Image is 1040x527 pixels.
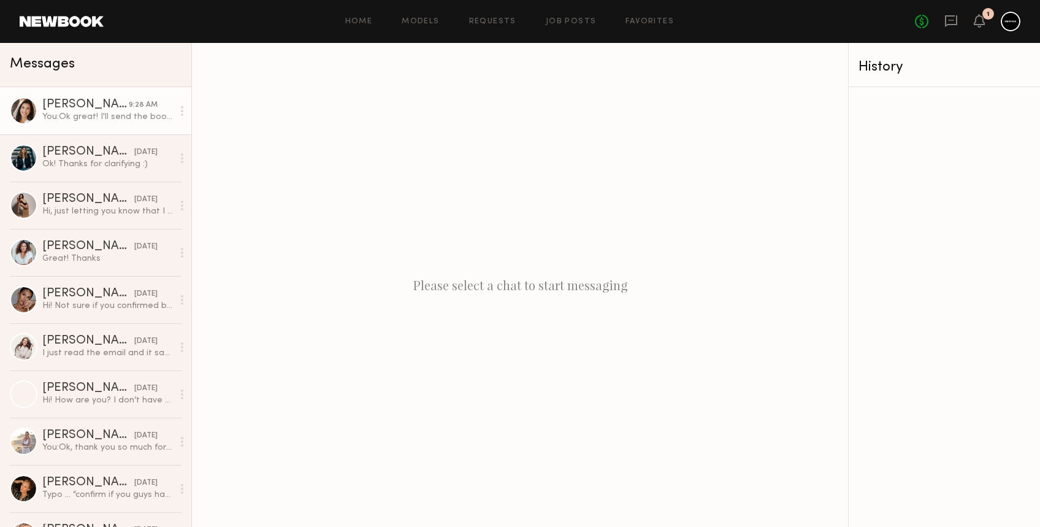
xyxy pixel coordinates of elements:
[42,382,134,394] div: [PERSON_NAME]
[42,240,134,253] div: [PERSON_NAME]
[42,99,129,111] div: [PERSON_NAME]
[42,442,173,453] div: You: Ok, thank you so much for the reply! :)
[134,477,158,489] div: [DATE]
[10,57,75,71] span: Messages
[42,429,134,442] div: [PERSON_NAME]
[42,206,173,217] div: Hi, just letting you know that I sent over the Hair selfie and intro video. Thank you so much for...
[42,489,173,501] div: Typo … “confirm if you guys have booked”.
[625,18,674,26] a: Favorites
[134,288,158,300] div: [DATE]
[134,194,158,206] div: [DATE]
[469,18,516,26] a: Requests
[42,335,134,347] div: [PERSON_NAME]
[42,146,134,158] div: [PERSON_NAME]
[192,43,848,527] div: Please select a chat to start messaging
[134,336,158,347] div: [DATE]
[134,430,158,442] div: [DATE]
[42,193,134,206] div: [PERSON_NAME]
[42,347,173,359] div: I just read the email and it says the color is more permanent in the two weeks that was said in t...
[858,60,1030,74] div: History
[134,241,158,253] div: [DATE]
[42,288,134,300] div: [PERSON_NAME]
[546,18,597,26] a: Job Posts
[402,18,439,26] a: Models
[42,394,173,406] div: Hi! How are you? I don’t have any gray hair! I have natural blonde hair with highlights. I’m base...
[42,253,173,264] div: Great! Thanks
[42,158,173,170] div: Ok! Thanks for clarifying :)
[42,111,173,123] div: You: Ok great! I'll send the booking through now :)
[345,18,373,26] a: Home
[42,477,134,489] div: [PERSON_NAME]
[134,383,158,394] div: [DATE]
[134,147,158,158] div: [DATE]
[42,300,173,312] div: Hi! Not sure if you confirmed bookings already, but wanted to let you know I just got back [DATE]...
[129,99,158,111] div: 9:28 AM
[987,11,990,18] div: 1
